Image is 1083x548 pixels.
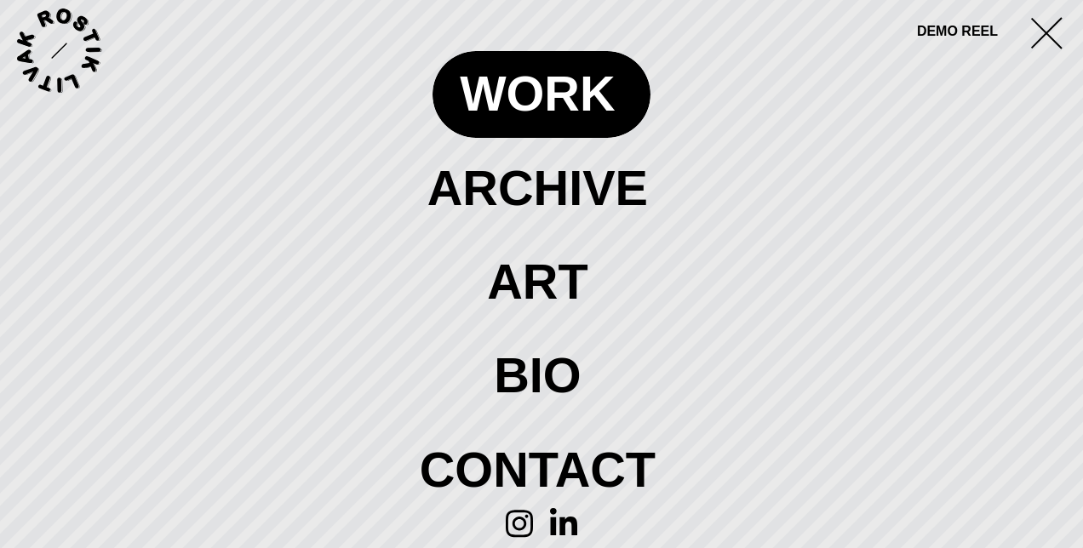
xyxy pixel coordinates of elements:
a: archive [400,145,684,231]
a: contact [393,426,691,513]
a: art [460,239,623,326]
a: bio [467,333,616,420]
a: DEMO REEL [917,20,998,43]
